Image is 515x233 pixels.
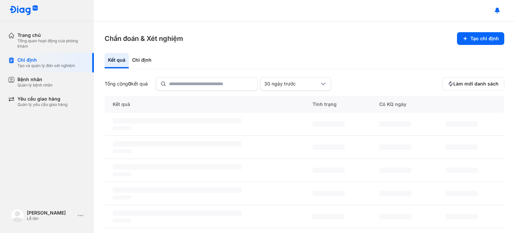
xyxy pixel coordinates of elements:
[113,211,241,216] span: ‌
[105,96,304,113] div: Kết quả
[105,81,148,87] div: Tổng cộng kết quả
[312,121,345,127] span: ‌
[457,32,504,45] button: Tạo chỉ định
[453,81,499,87] span: Làm mới danh sách
[27,210,75,216] div: [PERSON_NAME]
[113,149,131,153] span: ‌
[17,32,86,38] div: Trang chủ
[312,191,345,196] span: ‌
[379,144,411,150] span: ‌
[27,216,75,221] div: Lễ tân
[113,172,131,176] span: ‌
[9,5,38,16] img: logo
[304,96,371,113] div: Tình trạng
[105,53,129,68] div: Kết quả
[17,38,86,49] div: Tổng quan hoạt động của phòng khám
[113,164,241,170] span: ‌
[446,168,478,173] span: ‌
[129,53,155,68] div: Chỉ định
[312,168,345,173] span: ‌
[264,81,319,87] div: 30 ngày trước
[113,195,131,199] span: ‌
[446,144,478,150] span: ‌
[379,121,411,127] span: ‌
[105,34,183,43] h3: Chẩn đoán & Xét nghiệm
[379,191,411,196] span: ‌
[17,63,75,68] div: Tạo và quản lý đơn xét nghiệm
[128,81,131,86] span: 0
[113,219,131,223] span: ‌
[312,144,345,150] span: ‌
[17,102,67,107] div: Quản lý yêu cầu giao hàng
[17,96,67,102] div: Yêu cầu giao hàng
[371,96,438,113] div: Có KQ ngày
[113,126,131,130] span: ‌
[17,76,53,82] div: Bệnh nhân
[446,214,478,219] span: ‌
[17,82,53,88] div: Quản lý bệnh nhân
[11,209,24,222] img: logo
[312,214,345,219] span: ‌
[113,187,241,193] span: ‌
[113,141,241,147] span: ‌
[442,77,504,91] button: Làm mới danh sách
[17,57,75,63] div: Chỉ định
[446,191,478,196] span: ‌
[379,168,411,173] span: ‌
[113,118,241,123] span: ‌
[379,214,411,219] span: ‌
[446,121,478,127] span: ‌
